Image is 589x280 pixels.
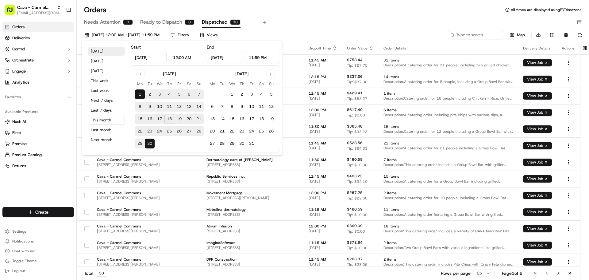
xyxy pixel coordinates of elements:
[309,129,337,134] span: [DATE]
[309,146,337,151] span: [DATE]
[13,59,24,70] img: 1738778727109-b901c2ba-d612-49f7-a14d-d897ce62d23f
[169,52,205,63] input: Time
[309,112,337,117] span: [DATE]
[523,225,552,232] button: View Job
[53,95,55,100] span: •
[88,106,125,115] button: Last 7 days
[5,119,71,124] a: Nash AI
[12,57,34,63] span: Orchestrate
[174,89,184,99] button: 5
[217,126,227,136] button: 21
[12,46,25,52] span: Control
[194,89,204,99] button: 7
[309,96,337,101] span: [DATE]
[2,266,74,275] button: Log out
[347,129,368,134] span: Tip: $33.23
[6,80,41,85] div: Past conversations
[2,33,74,43] a: Deliveries
[523,110,552,115] a: View Job
[4,135,49,146] a: 📗Knowledge Base
[523,125,552,133] button: View Job
[184,89,194,99] button: 6
[2,237,74,246] button: Notifications
[2,2,64,17] button: Cava - Carmel Commons[EMAIL_ADDRESS][DOMAIN_NAME]
[2,150,74,160] button: Product Catalog
[135,81,145,87] th: Monday
[88,67,125,75] button: [DATE]
[164,114,174,124] button: 18
[383,174,513,179] span: 15 items
[383,207,513,212] span: 11 items
[309,157,337,162] span: 11:30 AM
[123,19,133,25] div: 0
[2,77,74,87] a: Analytics
[97,191,160,195] span: Cava - Carmel Commons
[155,126,164,136] button: 24
[145,102,155,112] button: 9
[383,96,513,101] span: Description: Catering order for 18 people including Chicken + Rice, Grilled Chicken + Vegetables,...
[383,129,513,134] span: Description: Catering order for 12 people including a Group Bowl Bar with grilled chicken, variou...
[309,79,337,84] span: [DATE]
[206,157,299,162] span: Dermatology care of [PERSON_NAME]
[237,89,247,99] button: 2
[12,163,26,169] span: Returns
[237,139,247,148] button: 30
[347,190,363,195] span: $267.25
[347,91,363,96] span: $429.41
[5,141,71,147] a: Promise
[247,102,256,112] button: 10
[256,114,266,124] button: 18
[2,128,74,138] button: Fleet
[97,157,160,162] span: Cava - Carmel Commons
[266,114,276,124] button: 19
[16,40,110,46] input: Got a question? Start typing here...
[88,116,125,124] button: This month
[247,114,256,124] button: 17
[17,10,61,15] span: [EMAIL_ADDRESS][DOMAIN_NAME]
[383,63,513,68] span: Description: A catering order for 31 people, including two grilled chicken bowl bars, one grilled...
[347,146,368,151] span: Tip: $64.33
[523,77,552,82] a: View Job
[6,6,18,18] img: Nash
[523,76,552,83] button: View Job
[56,95,69,100] span: [DATE]
[383,212,513,217] span: Description: A catering order featuring a Group Bowl Bar with grilled chicken, saffron basmati ri...
[54,112,67,117] span: [DATE]
[207,139,217,148] button: 27
[309,174,337,179] span: 11:45 AM
[383,162,513,167] span: Description: This catering order includes a Group Bowl Bar with grilled chicken, falafel, and spi...
[523,93,552,98] a: View Job
[309,191,337,195] span: 12:00 PM
[28,59,101,65] div: Start new chat
[227,89,237,99] button: 1
[194,114,204,124] button: 21
[523,59,552,66] button: View Job
[523,208,552,216] button: View Job
[383,157,513,162] span: 7 items
[12,137,47,144] span: Knowledge Base
[97,229,160,234] span: [STREET_ADDRESS][PERSON_NAME]
[309,212,337,217] span: [DATE]
[155,114,164,124] button: 17
[523,242,552,249] button: View Job
[6,89,16,99] img: Carmel Commons
[2,22,74,32] a: Orders
[97,212,160,217] span: [STREET_ADDRESS][PERSON_NAME]
[97,195,160,200] span: [STREET_ADDRESS][PERSON_NAME]
[95,79,112,86] button: See all
[12,80,29,85] span: Analytics
[12,112,17,117] img: 1736555255976-a54dd68f-1ca7-489b-9aae-adbdc363a1c4
[217,102,227,112] button: 7
[88,57,125,65] button: [DATE]
[2,107,74,117] div: Available Products
[217,139,227,148] button: 28
[523,176,552,181] a: View Job
[88,77,125,85] button: This week
[448,31,503,39] input: Type to search
[58,137,98,144] span: API Documentation
[347,124,363,129] span: $365.48
[347,140,363,145] span: $528.56
[136,69,145,78] button: Go to previous month
[197,31,220,39] button: Views
[227,81,237,87] th: Wednesday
